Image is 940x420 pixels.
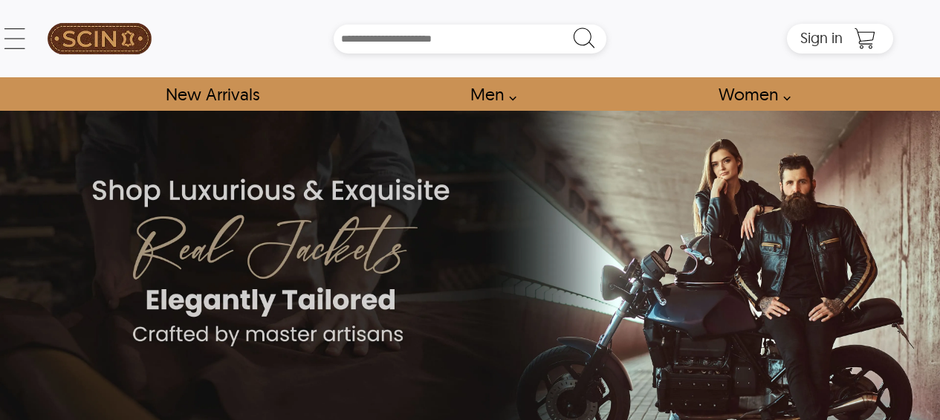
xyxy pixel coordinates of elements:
a: Shopping Cart [850,28,880,50]
a: Shop New Arrivals [149,77,276,111]
a: SCIN [47,7,152,70]
a: Sign in [800,33,843,45]
a: shop men's leather jackets [453,77,525,111]
span: Sign in [800,28,843,47]
img: SCIN [48,7,152,70]
a: Shop Women Leather Jackets [701,77,799,111]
